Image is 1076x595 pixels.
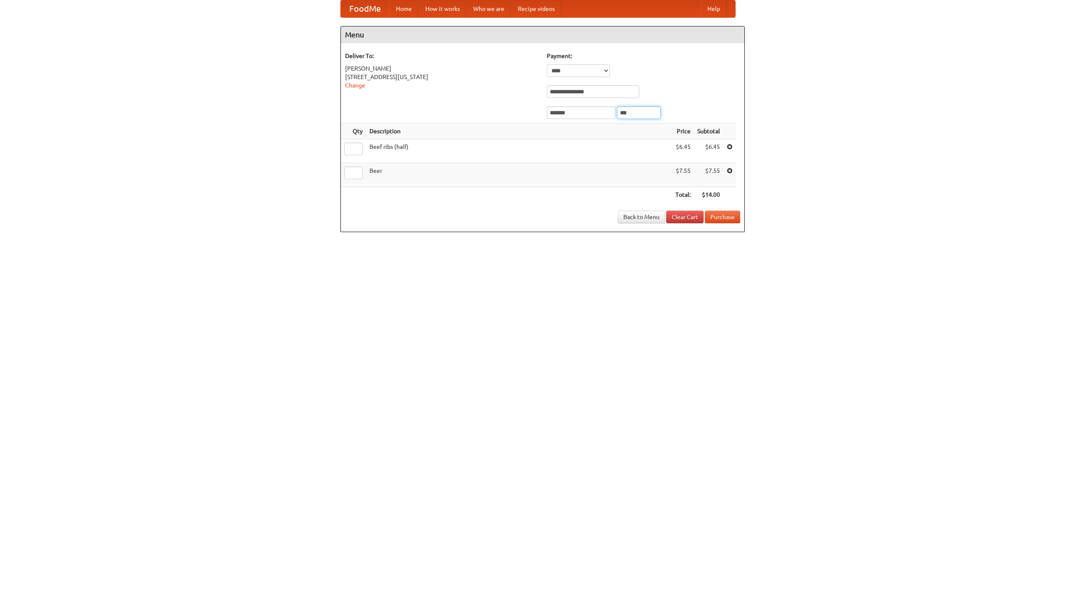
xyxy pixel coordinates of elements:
[511,0,562,17] a: Recipe videos
[366,124,672,139] th: Description
[672,124,694,139] th: Price
[547,52,740,60] h5: Payment:
[345,82,365,89] a: Change
[672,139,694,163] td: $6.45
[419,0,467,17] a: How it works
[666,211,704,223] a: Clear Cart
[341,26,744,43] h4: Menu
[341,124,366,139] th: Qty
[345,64,538,73] div: [PERSON_NAME]
[366,163,672,187] td: Beer
[694,124,723,139] th: Subtotal
[694,139,723,163] td: $6.45
[467,0,511,17] a: Who we are
[345,73,538,81] div: [STREET_ADDRESS][US_STATE]
[366,139,672,163] td: Beef ribs (half)
[618,211,665,223] a: Back to Menu
[705,211,740,223] button: Purchase
[694,187,723,203] th: $14.00
[701,0,727,17] a: Help
[341,0,389,17] a: FoodMe
[672,187,694,203] th: Total:
[345,52,538,60] h5: Deliver To:
[694,163,723,187] td: $7.55
[672,163,694,187] td: $7.55
[389,0,419,17] a: Home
